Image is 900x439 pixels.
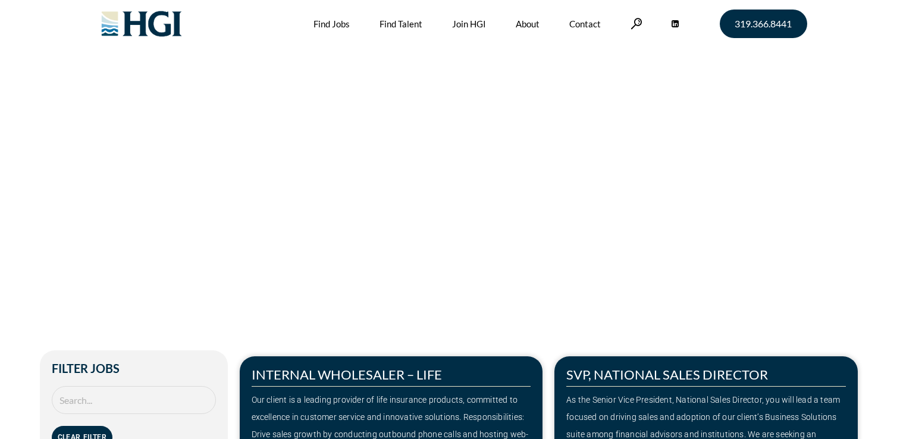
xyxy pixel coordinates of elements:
span: 319.366.8441 [735,19,792,29]
a: Home [117,182,142,194]
a: 319.366.8441 [720,10,807,38]
h2: Filter Jobs [52,362,216,374]
span: » [117,182,165,194]
a: Search [631,18,642,29]
span: Jobs [146,182,165,194]
a: INTERNAL WHOLESALER – LIFE [252,366,442,382]
span: Make Your [117,125,289,168]
input: Search Job [52,386,216,414]
span: Next Move [296,127,471,166]
a: SVP, NATIONAL SALES DIRECTOR [566,366,768,382]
